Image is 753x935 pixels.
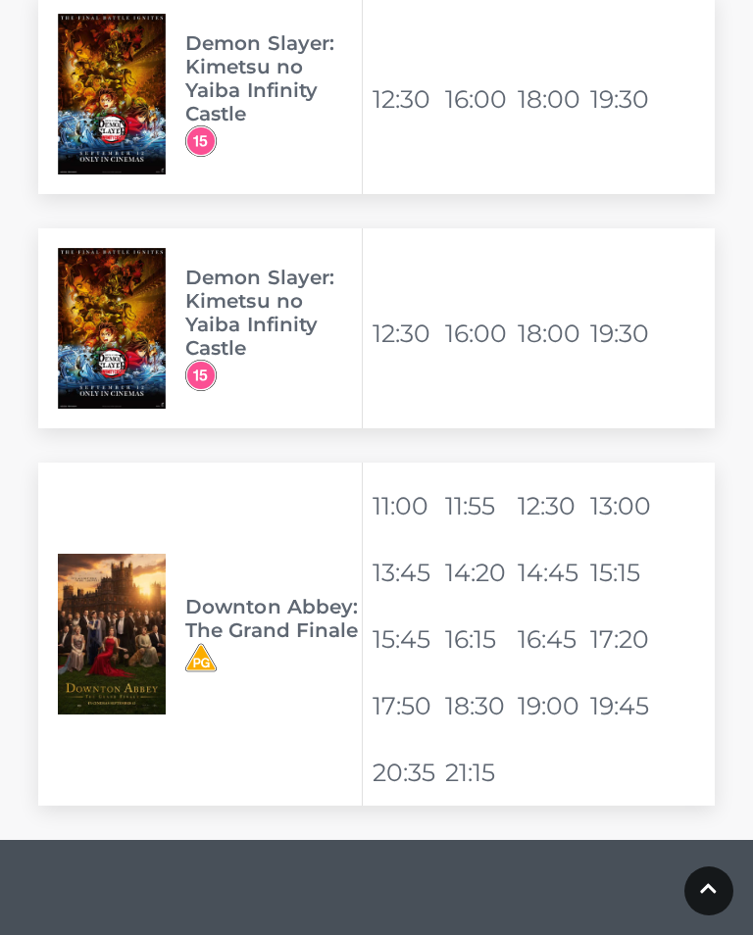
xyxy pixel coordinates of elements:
[590,482,659,529] li: 13:00
[373,310,441,357] li: 12:30
[185,266,362,360] h3: Demon Slayer: Kimetsu no Yaiba Infinity Castle
[445,682,514,729] li: 18:30
[445,75,514,123] li: 16:00
[445,615,514,663] li: 16:15
[590,615,659,663] li: 17:20
[373,75,441,123] li: 12:30
[445,749,514,796] li: 21:15
[373,615,441,663] li: 15:45
[373,482,441,529] li: 11:00
[373,749,441,796] li: 20:35
[518,549,586,596] li: 14:45
[590,310,659,357] li: 19:30
[518,310,586,357] li: 18:00
[590,75,659,123] li: 19:30
[518,482,586,529] li: 12:30
[185,31,362,125] h3: Demon Slayer: Kimetsu no Yaiba Infinity Castle
[518,682,586,729] li: 19:00
[590,682,659,729] li: 19:45
[518,615,586,663] li: 16:45
[373,682,441,729] li: 17:50
[185,595,362,642] h3: Downton Abbey: The Grand Finale
[445,549,514,596] li: 14:20
[445,310,514,357] li: 16:00
[518,75,586,123] li: 18:00
[373,549,441,596] li: 13:45
[445,482,514,529] li: 11:55
[590,549,659,596] li: 15:15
